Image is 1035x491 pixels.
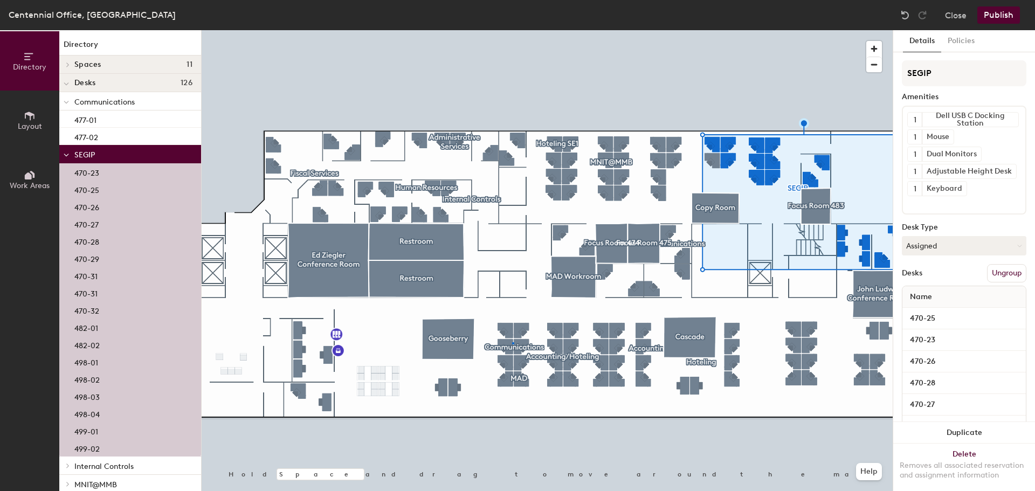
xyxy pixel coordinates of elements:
span: Directory [13,63,46,72]
p: 499-01 [74,424,98,437]
input: Unnamed desk [905,354,1024,369]
button: Details [903,30,941,52]
input: Unnamed desk [905,311,1024,326]
img: Redo [917,10,928,20]
button: 1 [908,147,922,161]
div: Keyboard [922,182,967,196]
span: 126 [181,79,192,87]
div: Dell USB C Docking Station [922,113,1018,127]
p: 470-26 [74,200,99,212]
div: Desks [902,269,922,278]
div: Adjustable Height Desk [922,164,1016,178]
span: Work Areas [10,181,50,190]
button: Close [945,6,967,24]
p: 470-31 [74,269,98,281]
div: Mouse [922,130,954,144]
span: 1 [914,183,916,195]
p: 498-03 [74,390,100,402]
span: Name [905,287,937,307]
p: 482-02 [74,338,100,350]
span: 1 [914,149,916,160]
p: 498-02 [74,372,100,385]
div: Dual Monitors [922,147,981,161]
p: 477-01 [74,113,96,125]
input: Unnamed desk [905,419,1024,434]
p: 470-29 [74,252,99,264]
p: 498-01 [74,355,98,368]
div: Desk Type [902,223,1026,232]
p: 470-23 [74,165,99,178]
p: 470-27 [74,217,99,230]
p: 482-01 [74,321,98,333]
button: Duplicate [893,422,1035,444]
button: Ungroup [987,264,1026,282]
span: 1 [914,132,916,143]
input: Unnamed desk [905,376,1024,391]
span: Internal Controls [74,462,134,471]
button: Help [856,463,882,480]
p: 470-25 [74,183,99,195]
div: Amenities [902,93,1026,101]
img: Undo [900,10,910,20]
button: 1 [908,130,922,144]
span: Spaces [74,60,101,69]
span: Layout [18,122,42,131]
p: 477-02 [74,130,98,142]
div: Removes all associated reservation and assignment information [900,461,1029,480]
p: 470-32 [74,303,99,316]
span: 1 [914,114,916,126]
p: 470-28 [74,234,99,247]
h1: Directory [59,39,201,56]
p: 498-04 [74,407,100,419]
span: Desks [74,79,95,87]
div: Centennial Office, [GEOGRAPHIC_DATA] [9,8,176,22]
span: MNIT@MMB [74,480,117,489]
span: Communications [74,98,135,107]
span: SEGIP [74,150,95,160]
button: 1 [908,164,922,178]
input: Unnamed desk [905,397,1024,412]
button: Publish [977,6,1020,24]
p: 499-02 [74,441,100,454]
button: Assigned [902,236,1026,255]
button: Policies [941,30,981,52]
button: DeleteRemoves all associated reservation and assignment information [893,444,1035,491]
input: Unnamed desk [905,333,1024,348]
button: 1 [908,113,922,127]
button: 1 [908,182,922,196]
span: 11 [187,60,192,69]
p: 470-31 [74,286,98,299]
span: 1 [914,166,916,177]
